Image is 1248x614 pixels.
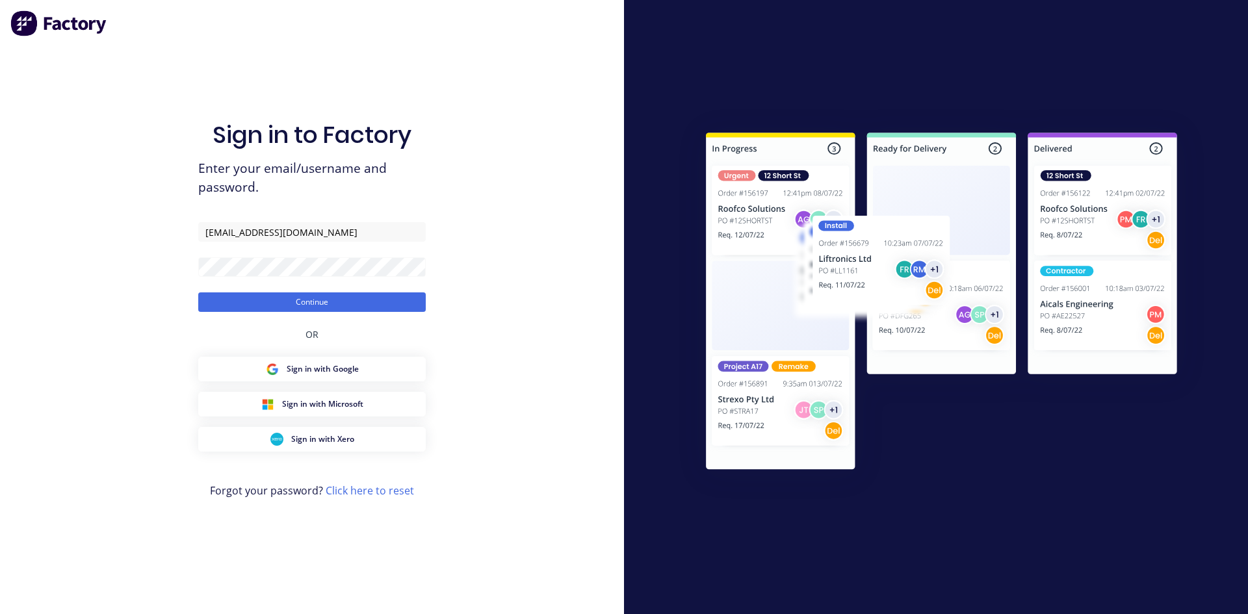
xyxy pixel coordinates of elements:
span: Forgot your password? [210,483,414,498]
input: Email/Username [198,222,426,242]
img: Google Sign in [266,363,279,376]
button: Google Sign inSign in with Google [198,357,426,381]
span: Sign in with Microsoft [282,398,363,410]
img: Sign in [677,107,1206,500]
img: Factory [10,10,108,36]
button: Xero Sign inSign in with Xero [198,427,426,452]
a: Click here to reset [326,483,414,498]
span: Sign in with Google [287,363,359,375]
div: OR [305,312,318,357]
img: Microsoft Sign in [261,398,274,411]
button: Microsoft Sign inSign in with Microsoft [198,392,426,416]
span: Sign in with Xero [291,433,354,445]
img: Xero Sign in [270,433,283,446]
button: Continue [198,292,426,312]
span: Enter your email/username and password. [198,159,426,197]
h1: Sign in to Factory [213,121,411,149]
